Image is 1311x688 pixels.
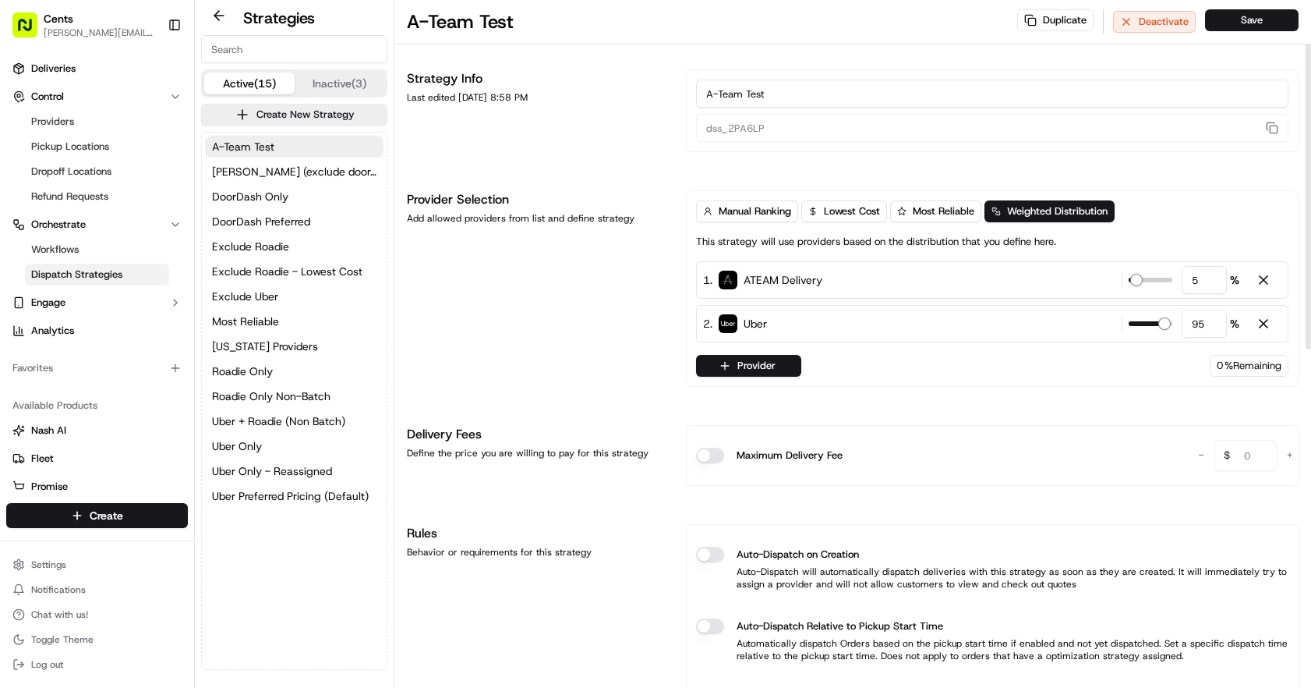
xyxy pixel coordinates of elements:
[824,204,880,218] span: Lowest Cost
[204,73,295,94] button: Active (15)
[205,385,383,407] button: Roadie Only Non-Batch
[205,211,383,232] a: DoorDash Preferred
[696,235,1056,249] p: This strategy will use providers based on the distribution that you define here.
[1113,11,1196,33] button: Deactivate
[212,438,262,454] span: Uber Only
[201,35,387,63] input: Search
[25,186,169,207] a: Refund Requests
[205,485,383,507] a: Uber Preferred Pricing (Default)
[6,290,188,315] button: Engage
[295,73,385,94] button: Inactive (3)
[31,115,74,129] span: Providers
[737,448,843,463] label: Maximum Delivery Fee
[984,200,1115,222] button: Weighted Distribution
[696,200,798,222] button: Manual Ranking
[212,264,362,279] span: Exclude Roadie - Lowest Cost
[913,204,974,218] span: Most Reliable
[31,452,54,466] span: Fleet
[407,524,667,543] h1: Rules
[31,559,66,571] span: Settings
[407,69,667,88] h1: Strategy Info
[696,637,1288,662] p: Automatically dispatch Orders based on the pickup start time if enabled and not yet dispatched. S...
[31,62,76,76] span: Deliveries
[719,271,737,289] img: ateam_logo.png
[1224,359,1281,373] span: % Remaining
[1017,9,1094,31] button: Duplicate
[407,425,667,444] h1: Delivery Fees
[6,393,188,418] div: Available Products
[205,186,383,207] button: DoorDash Only
[205,161,383,183] button: [PERSON_NAME] (exclude doordash)
[212,364,273,379] span: Roadie Only
[212,289,278,304] span: Exclude Uber
[6,56,188,81] a: Deliveries
[6,604,188,626] button: Chat with us!
[407,9,514,34] h1: A-Team Test
[31,218,86,232] span: Orchestrate
[31,608,88,621] span: Chat with us!
[90,508,123,523] span: Create
[407,447,667,459] div: Define the price you are willing to pay for this strategy
[212,139,274,154] span: A-Team Test
[25,264,169,285] a: Dispatch Strategies
[6,84,188,109] button: Control
[1007,204,1108,218] span: Weighted Distribution
[737,619,943,634] label: Auto-Dispatch Relative to Pickup Start Time
[212,413,345,429] span: Uber + Roadie (Non Batch)
[212,189,288,204] span: DoorDash Only
[31,480,68,494] span: Promise
[31,424,66,438] span: Nash AI
[6,418,188,443] button: Nash AI
[205,236,383,257] button: Exclude Roadie
[243,7,315,29] h2: Strategies
[1210,355,1288,377] div: 0
[31,633,94,646] span: Toggle Theme
[6,629,188,651] button: Toggle Theme
[205,285,383,307] button: Exclude Uber
[703,315,767,332] div: 2 .
[205,335,383,357] a: [US_STATE] Providers
[205,136,383,158] button: A-Team Test
[212,239,289,254] span: Exclude Roadie
[6,446,188,471] button: Fleet
[31,658,63,671] span: Log out
[12,480,182,494] a: Promise
[6,6,161,44] button: Cents[PERSON_NAME][EMAIL_ADDRESS][DOMAIN_NAME]
[25,111,169,133] a: Providers
[6,318,188,343] a: Analytics
[12,452,182,466] a: Fleet
[44,11,73,27] button: Cents
[890,200,981,222] button: Most Reliable
[205,360,383,382] button: Roadie Only
[1230,316,1239,332] span: %
[801,200,887,222] button: Lowest Cost
[31,243,79,257] span: Workflows
[407,91,667,104] div: Last edited [DATE] 8:58 PM
[205,310,383,332] button: Most Reliable
[6,503,188,528] button: Create
[31,324,74,338] span: Analytics
[737,547,859,562] label: Auto-Dispatch on Creation
[719,204,791,218] span: Manual Ranking
[6,474,188,499] button: Promise
[31,583,86,596] span: Notifications
[212,488,369,504] span: Uber Preferred Pricing (Default)
[407,212,667,225] div: Add allowed providers from list and define strategy
[744,316,767,332] span: Uber
[1205,9,1299,31] button: Save
[25,239,169,261] a: Workflows
[407,546,667,559] div: Behavior or requirements for this strategy
[205,410,383,432] button: Uber + Roadie (Non Batch)
[6,212,188,237] button: Orchestrate
[31,90,64,104] span: Control
[31,268,122,282] span: Dispatch Strategies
